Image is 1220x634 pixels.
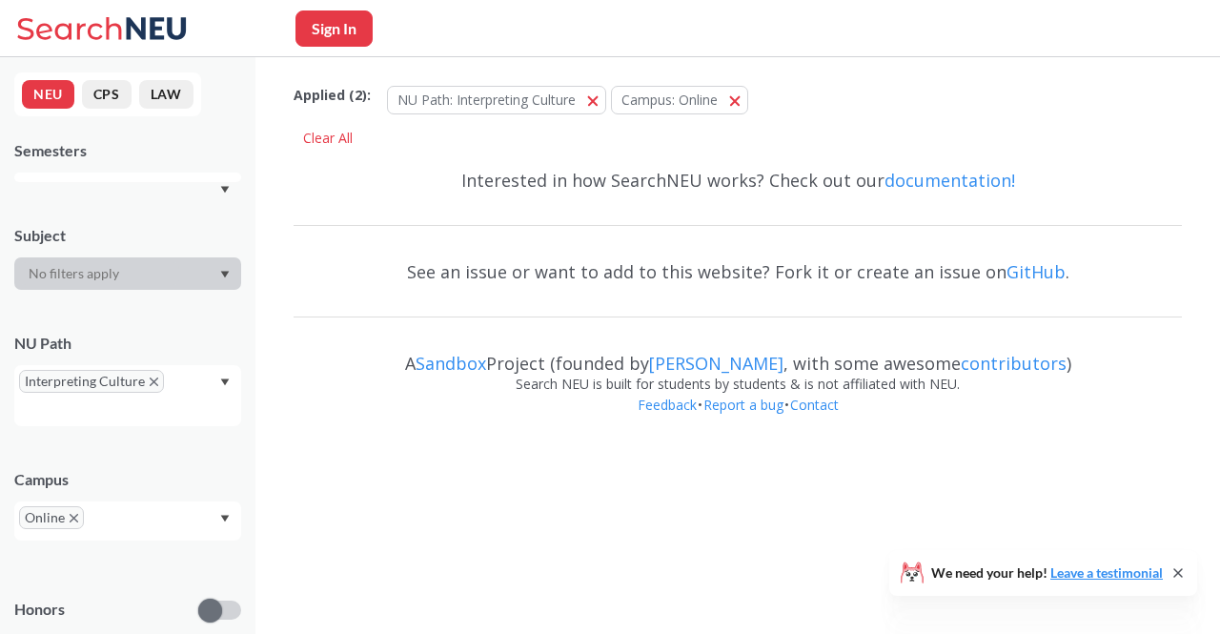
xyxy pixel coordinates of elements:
svg: Dropdown arrow [220,186,230,194]
span: Campus: Online [621,91,718,109]
button: Campus: Online [611,86,748,114]
div: Interested in how SearchNEU works? Check out our [294,153,1182,208]
div: Search NEU is built for students by students & is not affiliated with NEU. [294,374,1182,395]
a: Feedback [637,396,698,414]
button: NEU [22,80,74,109]
a: Sandbox [416,352,486,375]
svg: Dropdown arrow [220,515,230,522]
button: LAW [139,80,193,109]
a: [PERSON_NAME] [649,352,783,375]
p: Honors [14,599,65,621]
div: Dropdown arrow [14,257,241,290]
a: Contact [789,396,840,414]
svg: Dropdown arrow [220,271,230,278]
button: NU Path: Interpreting Culture [387,86,606,114]
span: OnlineX to remove pill [19,506,84,529]
span: Interpreting CultureX to remove pill [19,370,164,393]
div: Clear All [294,124,362,153]
div: Interpreting CultureX to remove pillDropdown arrow [14,365,241,426]
svg: X to remove pill [150,378,158,386]
span: Applied ( 2 ): [294,85,371,106]
a: GitHub [1006,260,1066,283]
div: A Project (founded by , with some awesome ) [294,336,1182,374]
button: Sign In [295,10,373,47]
span: NU Path: Interpreting Culture [397,91,576,109]
a: Leave a testimonial [1050,564,1163,581]
div: OnlineX to remove pillDropdown arrow [14,501,241,541]
div: See an issue or want to add to this website? Fork it or create an issue on . [294,244,1182,299]
div: Campus [14,469,241,490]
button: CPS [82,80,132,109]
div: Semesters [14,140,241,161]
a: Report a bug [702,396,784,414]
svg: X to remove pill [70,514,78,522]
span: We need your help! [931,566,1163,580]
a: contributors [961,352,1067,375]
a: documentation! [884,169,1015,192]
div: NU Path [14,333,241,354]
div: Subject [14,225,241,246]
div: • • [294,395,1182,444]
svg: Dropdown arrow [220,378,230,386]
